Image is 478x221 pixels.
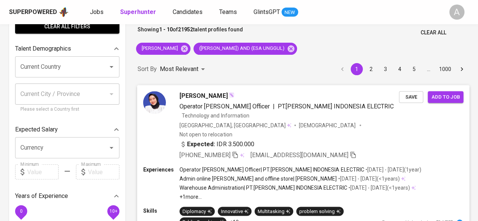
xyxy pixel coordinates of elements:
[403,93,419,101] span: Save
[138,65,157,74] p: Sort By
[106,62,117,72] button: Open
[15,20,119,34] button: Clear All filters
[251,151,348,158] span: [EMAIL_ADDRESS][DOMAIN_NAME]
[179,175,337,182] p: Admin online [PERSON_NAME] and offline store | [PERSON_NAME]
[160,65,198,74] p: Most Relevant
[299,121,356,129] span: [DEMOGRAPHIC_DATA]
[254,8,298,17] a: GlintsGPT NEW
[254,8,280,15] span: GlintsGPT
[179,193,421,201] p: +1 more ...
[179,166,364,173] p: Operator [PERSON_NAME] Officer | PT.[PERSON_NAME] INDONESIA ELECTRIC
[15,192,68,201] p: Years of Experience
[106,142,117,153] button: Open
[143,166,179,173] p: Experiences
[187,139,215,148] b: Expected:
[179,102,270,110] span: Operator [PERSON_NAME] Officer
[365,63,377,75] button: Go to page 2
[178,26,193,32] b: 21952
[299,208,340,215] div: problem solving
[421,28,446,37] span: Clear All
[418,26,449,40] button: Clear All
[278,102,394,110] span: PT.[PERSON_NAME] INDONESIA ELECTRIC
[173,8,203,15] span: Candidates
[15,122,119,137] div: Expected Salary
[379,63,391,75] button: Go to page 3
[143,91,166,114] img: 35bf684c7de2ea9d6ccb622d1af07d20.jpg
[449,5,464,20] div: A
[351,63,363,75] button: page 1
[15,41,119,56] div: Talent Demographics
[179,121,291,129] div: [GEOGRAPHIC_DATA], [GEOGRAPHIC_DATA]
[193,45,289,52] span: ([PERSON_NAME]) AND (ESA UNGGUL)
[337,175,399,182] p: • [DATE] - [DATE] ( <1 years )
[221,208,248,215] div: Innovative
[109,209,117,214] span: 10+
[179,151,230,158] span: [PHONE_NUMBER]
[27,164,59,179] input: Value
[456,63,468,75] button: Go to next page
[160,62,207,76] div: Most Relevant
[273,102,275,111] span: |
[90,8,105,17] a: Jobs
[15,125,58,134] p: Expected Salary
[9,8,57,17] div: Superpowered
[90,8,104,15] span: Jobs
[219,8,238,17] a: Teams
[179,130,232,138] p: Not open to relocation
[228,92,234,98] img: magic_wand.svg
[437,63,453,75] button: Go to page 1000
[143,207,179,214] p: Skills
[335,63,469,75] nav: pagination navigation
[258,208,290,215] div: Multitasking
[159,26,173,32] b: 1 - 10
[59,6,69,18] img: app logo
[347,184,410,192] p: • [DATE] - [DATE] ( <1 years )
[15,189,119,204] div: Years of Experience
[120,8,158,17] a: Superhunter
[422,65,435,73] div: …
[20,209,22,214] span: 0
[394,63,406,75] button: Go to page 4
[179,91,227,100] span: [PERSON_NAME]
[179,139,254,148] div: IDR 3.500.000
[219,8,237,15] span: Teams
[193,43,297,55] div: ([PERSON_NAME]) AND (ESA UNGGUL)
[183,208,212,215] div: Diplomacy
[15,44,71,53] p: Talent Demographics
[20,106,114,113] p: Please select a Country first
[432,93,459,101] span: Add to job
[136,43,190,55] div: [PERSON_NAME]
[88,164,119,179] input: Value
[399,91,423,103] button: Save
[428,91,463,103] button: Add to job
[364,166,421,173] p: • [DATE] - [DATE] ( 1 year )
[282,9,298,16] span: NEW
[120,8,156,15] b: Superhunter
[173,8,204,17] a: Candidates
[21,22,113,31] span: Clear All filters
[408,63,420,75] button: Go to page 5
[9,6,69,18] a: Superpoweredapp logo
[138,26,243,40] p: Showing of talent profiles found
[136,45,183,52] span: [PERSON_NAME]
[182,112,249,118] span: Technology and Information
[179,184,347,192] p: Warehouse Administration | PT.[PERSON_NAME] INDONESIA ELECTRIC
